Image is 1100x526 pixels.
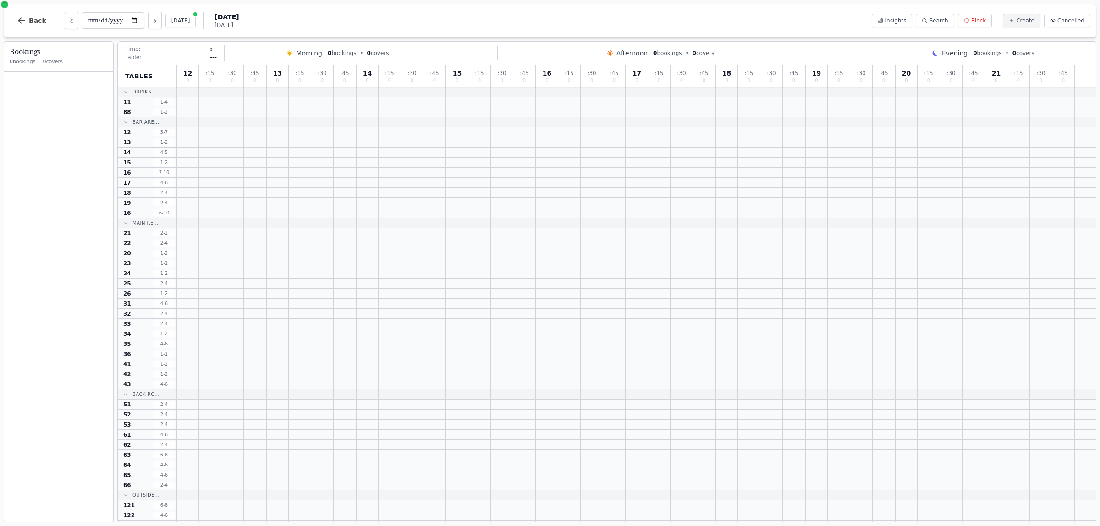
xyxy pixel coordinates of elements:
button: Cancelled [1044,14,1090,27]
span: Block [971,17,986,24]
span: : 30 [857,71,865,76]
span: 0 [321,78,324,83]
span: 16 [123,209,131,217]
span: bookings [328,49,356,57]
span: 32 [123,310,131,318]
span: : 30 [587,71,596,76]
span: : 15 [1014,71,1023,76]
span: 53 [123,421,131,428]
span: 4 - 6 [153,512,175,519]
span: 0 [1039,78,1042,83]
span: : 45 [340,71,349,76]
span: 2 - 4 [153,280,175,287]
span: 0 [328,50,331,56]
span: : 15 [565,71,573,76]
span: : 45 [520,71,528,76]
span: 14 [123,149,131,156]
button: Back [10,10,54,32]
span: 36 [123,351,131,358]
span: bookings [973,49,1001,57]
span: Evening [942,49,968,58]
span: 0 [860,78,863,83]
span: 4 - 6 [153,461,175,468]
span: 0 [770,78,773,83]
span: 21 [123,230,131,237]
button: Search [916,14,954,27]
span: : 45 [250,71,259,76]
span: Table: [125,54,141,61]
span: covers [693,49,715,57]
span: 2 - 4 [153,411,175,418]
span: 34 [123,330,131,338]
span: 0 [972,78,975,83]
span: 0 [1062,78,1065,83]
span: 25 [123,280,131,287]
span: Outside... [132,492,159,499]
span: 0 [367,50,371,56]
span: --- [210,54,217,61]
span: 0 [837,78,840,83]
span: 1 - 2 [153,139,175,146]
span: Morning [296,49,322,58]
span: 15 [123,159,131,166]
button: Block [958,14,992,27]
span: 0 [703,78,705,83]
span: 88 [123,109,131,116]
span: 6 - 8 [153,502,175,509]
span: 1 - 2 [153,371,175,378]
span: 1 - 2 [153,330,175,337]
span: : 15 [385,71,394,76]
span: : 15 [205,71,214,76]
span: 0 [748,78,750,83]
span: 0 [231,78,234,83]
span: 64 [123,461,131,469]
span: 17 [632,70,641,77]
button: Next day [148,12,162,29]
span: 52 [123,411,131,418]
span: 0 [545,78,548,83]
span: 43 [123,381,131,388]
span: Afternoon [616,49,648,58]
span: 0 [298,78,301,83]
span: : 30 [677,71,686,76]
span: 1 - 2 [153,270,175,277]
span: 1 - 2 [153,290,175,297]
span: • [686,49,689,57]
span: 12 [123,129,131,136]
span: 18 [123,189,131,197]
span: : 30 [407,71,416,76]
span: 26 [123,290,131,297]
span: 17 [123,179,131,186]
span: 16 [543,70,551,77]
button: [DATE] [165,14,196,27]
span: : 15 [654,71,663,76]
span: 0 [635,78,638,83]
span: 0 [950,78,952,83]
span: 0 [995,78,997,83]
span: : 15 [834,71,843,76]
span: 0 [590,78,593,83]
span: bookings [653,49,682,57]
span: 2 - 4 [153,441,175,448]
span: : 45 [699,71,708,76]
span: : 45 [969,71,978,76]
span: Back [29,17,46,24]
span: 4 - 6 [153,340,175,347]
span: : 15 [744,71,753,76]
span: 35 [123,340,131,348]
span: 23 [123,260,131,267]
span: 42 [123,371,131,378]
span: [DATE] [214,12,239,22]
span: 0 [253,78,256,83]
span: 0 [500,78,503,83]
span: 0 [186,78,189,83]
span: 2 - 4 [153,189,175,196]
span: 1 - 1 [153,351,175,357]
button: Previous day [65,12,78,29]
span: 2 - 4 [153,310,175,317]
span: covers [367,49,389,57]
span: 13 [123,139,131,146]
span: 2 - 2 [153,230,175,236]
span: 62 [123,441,131,449]
span: 19 [123,199,131,207]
